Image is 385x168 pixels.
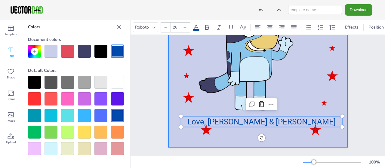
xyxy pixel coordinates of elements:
span: Image [7,118,15,123]
input: template name [288,6,342,14]
span: Effects [344,24,360,30]
p: Colors [28,20,114,34]
div: Document colors [28,34,124,45]
div: Roboto [134,23,150,31]
img: VectorDad-1.png [10,5,44,14]
span: Love, [PERSON_NAME] & [PERSON_NAME] [187,117,336,126]
span: Shape [7,75,15,80]
span: Frame [7,97,15,102]
button: Download [345,4,372,15]
span: Upload [6,140,16,145]
div: Default Colors [28,65,124,76]
div: 100 % [367,159,381,165]
span: Text [8,53,14,58]
span: Position [367,24,385,30]
span: Template [5,32,17,37]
